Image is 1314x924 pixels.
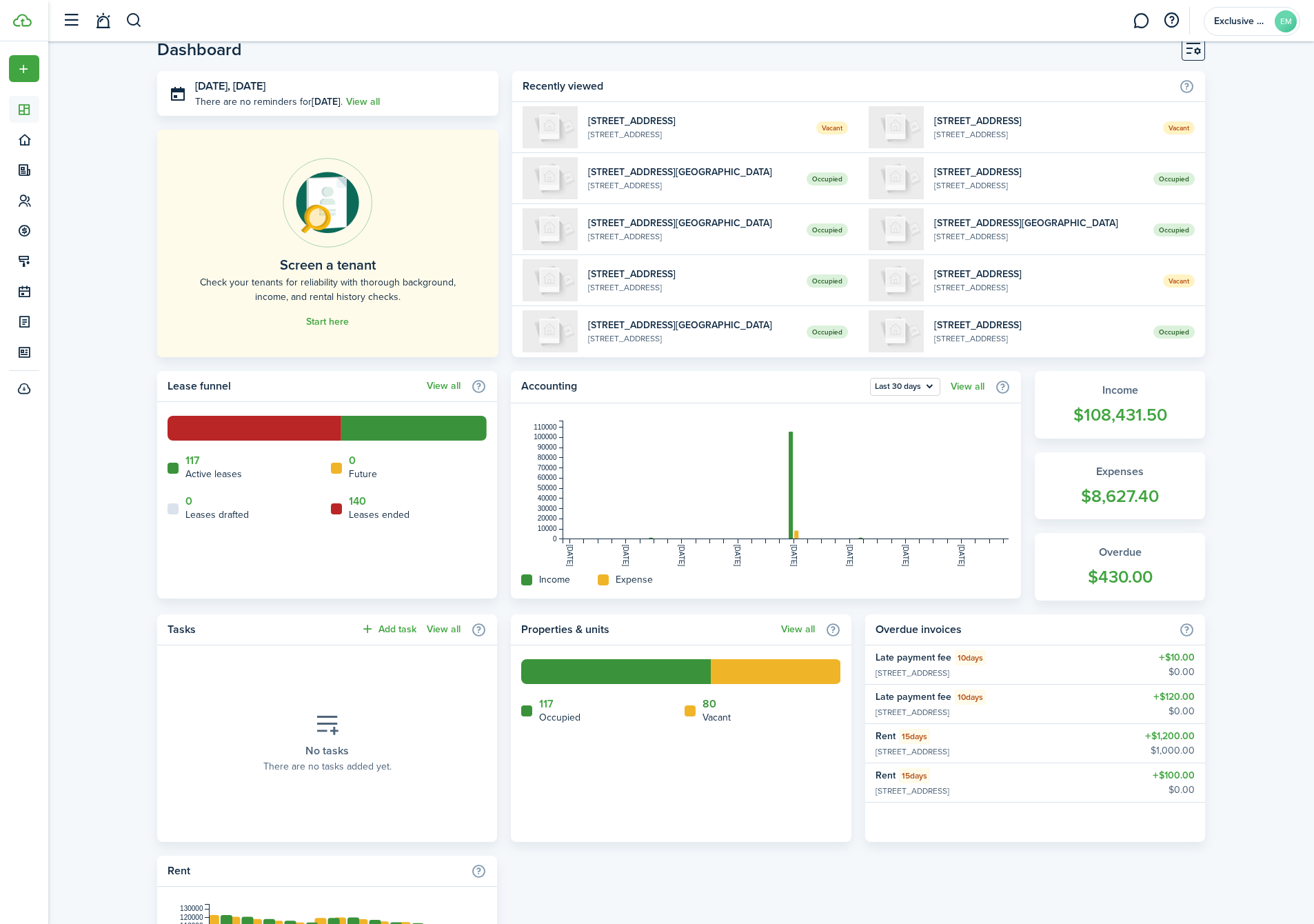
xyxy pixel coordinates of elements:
[9,55,39,82] button: Open menu
[1214,17,1269,26] span: Exclusive Maintenance Pros LLC
[427,624,461,635] a: View all
[616,572,653,587] home-widget-title: Expense
[1049,483,1191,510] widget-stats-count: $8,627.40
[305,743,349,759] placeholder-title: No tasks
[807,325,848,339] span: Occupied
[934,332,1143,345] widget-list-item-description: [STREET_ADDRESS]
[538,443,557,451] tspan: 90000
[180,905,203,912] tspan: 130000
[588,165,797,179] widget-list-item-title: [STREET_ADDRESS][GEOGRAPHIC_DATA]
[349,495,366,508] a: 140
[588,114,807,128] widget-list-item-title: [STREET_ADDRESS]
[427,381,461,392] a: View all
[523,78,1172,94] home-widget-title: Recently viewed
[534,433,557,441] tspan: 100000
[588,230,797,243] widget-list-item-description: [STREET_ADDRESS]
[13,14,32,27] img: TenantCloud
[534,423,557,431] tspan: 110000
[1049,564,1191,590] widget-stats-count: $430.00
[876,621,1172,638] home-widget-title: Overdue invoices
[346,94,380,109] a: View all
[521,621,774,638] home-widget-title: Properties & units
[902,730,927,743] span: 15 days
[807,223,848,237] span: Occupied
[539,698,554,710] a: 117
[934,128,1153,141] widget-list-item-description: [STREET_ADDRESS]
[1035,371,1205,439] a: Income$108,431.50
[523,310,578,352] img: Storefront
[168,378,420,394] home-widget-title: Lease funnel
[1153,783,1195,797] p: $0.00
[588,179,797,192] widget-list-item-description: [STREET_ADDRESS]
[125,9,143,32] button: Search
[876,690,951,704] widget-list-item-title: Late payment fee
[870,378,940,396] button: Open menu
[1163,274,1195,288] span: Vacant
[876,745,1042,758] widget-list-item-description: [STREET_ADDRESS]
[1275,10,1297,32] avatar-text: EM
[958,545,965,567] tspan: [DATE]
[934,318,1143,332] widget-list-item-title: [STREET_ADDRESS]
[816,121,848,134] span: Vacant
[588,128,807,141] widget-list-item-description: [STREET_ADDRESS]
[876,768,896,783] widget-list-item-title: Rent
[523,208,578,250] img: Storefront
[869,208,924,250] img: Storefront
[538,514,557,522] tspan: 20000
[876,785,1046,797] widget-list-item-description: [STREET_ADDRESS]
[349,454,356,467] a: 0
[958,652,983,664] span: 10 days
[566,545,574,567] tspan: [DATE]
[846,545,853,567] tspan: [DATE]
[538,474,557,481] tspan: 60000
[361,621,416,637] button: Add task
[934,179,1143,192] widget-list-item-description: [STREET_ADDRESS]
[538,494,557,502] tspan: 40000
[180,913,203,921] tspan: 120000
[1153,768,1195,783] p: $100.00
[280,254,376,275] home-placeholder-title: Screen a tenant
[934,114,1153,128] widget-list-item-title: [STREET_ADDRESS]
[1049,544,1191,561] widget-stats-title: Overdue
[934,216,1143,230] widget-list-item-title: [STREET_ADDRESS][GEOGRAPHIC_DATA]
[934,230,1143,243] widget-list-item-description: [STREET_ADDRESS]
[1049,402,1191,428] widget-stats-count: $108,431.50
[781,624,815,635] a: View all
[539,572,570,587] home-widget-title: Income
[312,94,341,109] b: [DATE]
[538,484,557,492] tspan: 50000
[876,729,896,743] widget-list-item-title: Rent
[588,267,797,281] widget-list-item-title: [STREET_ADDRESS]
[870,378,940,396] button: Last 30 days
[1035,533,1205,601] a: Overdue$430.00
[283,158,372,248] img: Online payments
[807,274,848,288] span: Occupied
[876,650,951,665] widget-list-item-title: Late payment fee
[622,545,629,567] tspan: [DATE]
[521,378,863,396] home-widget-title: Accounting
[678,545,686,567] tspan: [DATE]
[1153,325,1195,339] span: Occupied
[1182,37,1205,61] button: Customise
[539,710,580,725] home-widget-title: Occupied
[934,267,1153,281] widget-list-item-title: [STREET_ADDRESS]
[703,698,716,710] a: 80
[934,281,1153,294] widget-list-item-description: [STREET_ADDRESS]
[1160,9,1183,32] button: Open resource center
[902,770,927,782] span: 15 days
[538,505,557,512] tspan: 30000
[168,863,464,879] home-widget-title: Rent
[1153,704,1195,719] p: $0.00
[807,172,848,185] span: Occupied
[195,94,343,109] p: There are no reminders for .
[588,332,797,345] widget-list-item-description: [STREET_ADDRESS]
[157,41,242,58] header-page-title: Dashboard
[90,3,116,39] a: Notifications
[1153,690,1195,704] p: $120.00
[869,259,924,301] img: 2A
[523,106,578,148] img: 2A
[934,165,1143,179] widget-list-item-title: [STREET_ADDRESS]
[185,454,200,467] a: 117
[876,706,1064,719] widget-list-item-description: [STREET_ADDRESS]
[1128,3,1154,39] a: Messaging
